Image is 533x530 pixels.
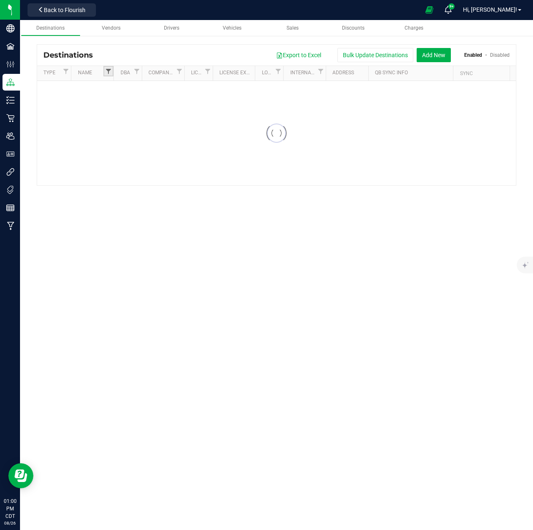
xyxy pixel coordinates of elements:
a: Filter [103,66,113,76]
span: Open Ecommerce Menu [420,2,439,18]
inline-svg: Retail [6,114,15,122]
a: Filter [316,66,326,76]
button: Back to Flourish [28,3,96,17]
span: Vendors [102,25,121,31]
iframe: Resource center [8,463,33,488]
a: Filter [61,66,71,76]
span: Destinations [36,25,65,31]
a: License [191,70,202,76]
inline-svg: User Roles [6,150,15,158]
inline-svg: Tags [6,186,15,194]
inline-svg: Integrations [6,168,15,176]
a: Type [43,70,61,76]
a: QB Sync Info [375,70,450,76]
inline-svg: Reports [6,204,15,212]
a: Disabled [490,52,510,58]
a: Local License [262,70,273,76]
span: Back to Flourish [44,7,85,13]
span: Discounts [342,25,365,31]
a: Name [78,70,103,76]
a: License Expiration [219,70,252,76]
th: Sync [453,66,510,81]
button: Add New [417,48,451,62]
p: 01:00 PM CDT [4,497,16,520]
inline-svg: Facilities [6,42,15,50]
inline-svg: Inventory [6,96,15,104]
button: Bulk Update Destinations [337,48,413,62]
a: Filter [174,66,184,76]
button: Export to Excel [271,48,327,62]
a: Address [332,70,365,76]
a: Filter [203,66,213,76]
a: Internal Notes [290,70,316,76]
a: Filter [273,66,283,76]
inline-svg: Configuration [6,60,15,68]
a: DBA [121,70,132,76]
span: Vehicles [223,25,241,31]
span: Charges [405,25,423,31]
span: Drivers [164,25,179,31]
span: Sales [287,25,299,31]
p: 08/26 [4,520,16,526]
inline-svg: Distribution [6,78,15,86]
inline-svg: Users [6,132,15,140]
inline-svg: Company [6,24,15,33]
inline-svg: Manufacturing [6,222,15,230]
a: Filter [132,66,142,76]
a: Enabled [464,52,482,58]
a: Company Email [148,70,174,76]
span: Destinations [43,50,99,60]
span: Hi, [PERSON_NAME]! [463,6,517,13]
span: 9+ [450,5,453,8]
